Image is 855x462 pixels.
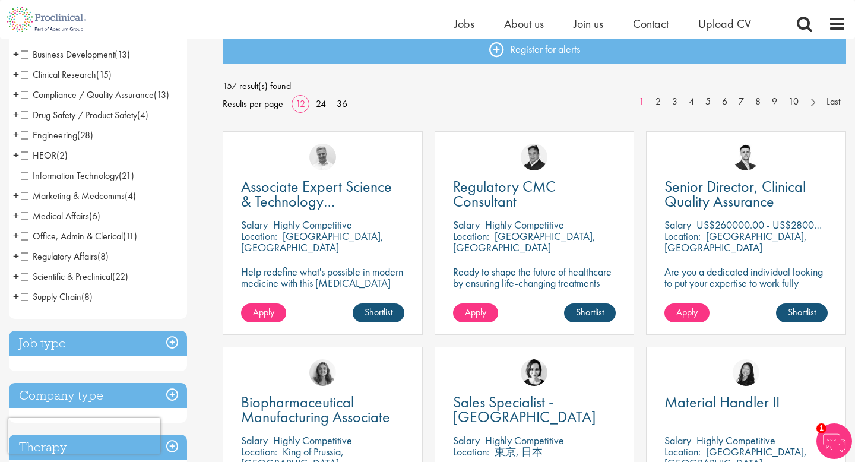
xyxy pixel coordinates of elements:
[696,433,775,447] p: Highly Competitive
[633,95,650,109] a: 1
[698,16,751,31] a: Upload CV
[21,210,89,222] span: Medical Affairs
[521,144,547,170] img: Peter Duvall
[13,45,19,63] span: +
[223,34,846,64] a: Register for alerts
[273,433,352,447] p: Highly Competitive
[664,266,828,322] p: Are you a dedicated individual looking to put your expertise to work fully flexibly in a remote p...
[821,95,846,109] a: Last
[125,189,136,202] span: (4)
[733,95,750,109] a: 7
[309,359,336,386] img: Jackie Cerchio
[241,303,286,322] a: Apply
[664,229,701,243] span: Location:
[13,287,19,305] span: +
[96,68,112,81] span: (15)
[564,303,616,322] a: Shortlist
[21,230,123,242] span: Office, Admin & Clerical
[273,218,352,232] p: Highly Competitive
[453,179,616,209] a: Regulatory CMC Consultant
[309,144,336,170] img: Joshua Bye
[21,68,112,81] span: Clinical Research
[453,303,498,322] a: Apply
[574,16,603,31] a: Join us
[783,95,805,109] a: 10
[453,218,480,232] span: Salary
[13,267,19,285] span: +
[241,218,268,232] span: Salary
[21,270,128,283] span: Scientific & Preclinical
[21,270,112,283] span: Scientific & Preclinical
[21,88,154,101] span: Compliance / Quality Assurance
[21,129,77,141] span: Engineering
[13,106,19,124] span: +
[8,418,160,454] iframe: reCAPTCHA
[733,144,759,170] a: Joshua Godden
[13,186,19,204] span: +
[312,97,330,110] a: 24
[504,16,544,31] a: About us
[733,359,759,386] a: Numhom Sudsok
[119,169,134,182] span: (21)
[241,395,404,425] a: Biopharmaceutical Manufacturing Associate
[453,433,480,447] span: Salary
[89,210,100,222] span: (6)
[241,176,392,226] span: Associate Expert Science & Technology ([MEDICAL_DATA])
[21,250,109,262] span: Regulatory Affairs
[241,433,268,447] span: Salary
[9,331,187,356] div: Job type
[453,266,616,334] p: Ready to shape the future of healthcare by ensuring life-changing treatments meet global regulato...
[683,95,700,109] a: 4
[21,48,130,61] span: Business Development
[664,229,807,254] p: [GEOGRAPHIC_DATA], [GEOGRAPHIC_DATA]
[241,266,404,311] p: Help redefine what's possible in modern medicine with this [MEDICAL_DATA] Associate Expert Scienc...
[21,109,148,121] span: Drug Safety / Product Safety
[664,179,828,209] a: Senior Director, Clinical Quality Assurance
[453,445,489,458] span: Location:
[21,189,125,202] span: Marketing & Medcomms
[13,126,19,144] span: +
[664,395,828,410] a: Material Handler II
[21,189,136,202] span: Marketing & Medcomms
[664,218,691,232] span: Salary
[676,306,698,318] span: Apply
[13,65,19,83] span: +
[664,303,710,322] a: Apply
[9,383,187,409] h3: Company type
[465,306,486,318] span: Apply
[21,149,56,162] span: HEOR
[664,445,701,458] span: Location:
[766,95,783,109] a: 9
[77,129,93,141] span: (28)
[154,88,169,101] span: (13)
[21,88,169,101] span: Compliance / Quality Assurance
[21,149,68,162] span: HEOR
[521,359,547,386] img: Nic Choa
[485,218,564,232] p: Highly Competitive
[453,229,596,254] p: [GEOGRAPHIC_DATA], [GEOGRAPHIC_DATA]
[223,77,846,95] span: 157 result(s) found
[21,109,137,121] span: Drug Safety / Product Safety
[453,395,616,425] a: Sales Specialist - [GEOGRAPHIC_DATA]
[453,392,596,427] span: Sales Specialist - [GEOGRAPHIC_DATA]
[664,392,780,412] span: Material Handler II
[699,95,717,109] a: 5
[253,306,274,318] span: Apply
[332,97,351,110] a: 36
[21,48,115,61] span: Business Development
[21,290,93,303] span: Supply Chain
[241,392,390,427] span: Biopharmaceutical Manufacturing Associate
[223,95,283,113] span: Results per page
[56,149,68,162] span: (2)
[241,229,277,243] span: Location:
[633,16,669,31] a: Contact
[112,270,128,283] span: (22)
[21,169,134,182] span: Information Technology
